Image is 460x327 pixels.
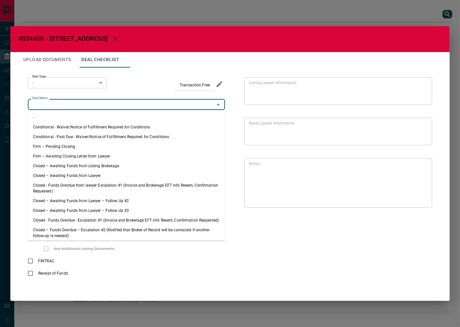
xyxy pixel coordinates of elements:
[76,52,124,68] button: Deal Checklist
[28,142,225,151] li: Firm – Pending Closing
[28,180,225,196] li: Closed - Funds Overdue from lawyer Escalation #1 (Invoice and Brokerage EFT info Resent, Confirma...
[52,246,116,252] span: Any Additional Listing Documents
[28,206,225,215] li: Closed – Awaiting Funds from Lawyer – Follow Up #3
[249,80,425,102] textarea: text field
[28,225,225,241] li: Closed – Funds Overdue – Escalation #2 (Notified that Broker of Record will be contacted if anoth...
[32,74,46,79] label: Deal Type
[18,35,107,42] span: #034850 - [STREET_ADDRESS]
[18,52,76,68] button: Upload Documents
[37,258,56,264] span: FINTRAC
[249,120,425,142] textarea: text field
[28,132,225,142] li: Conditional - Past Due - Waiver/Notice of Fulfillment Required for Conditions
[28,122,225,132] li: Conditional - Waiver/Notice of Fulfillment Required for Conditions
[28,77,107,88] div: -
[214,79,225,90] button: edit
[28,171,225,180] li: Closed – Awaiting Funds from Lawyer
[214,100,223,109] button: Close
[28,196,225,206] li: Closed – Awaiting Funds from Lawyer – Follow Up #2
[28,161,225,171] li: Closed – Awaiting Funds from Listing Brokerage
[37,270,70,276] span: Receipt of Funds
[28,241,225,250] li: Closed – Funds Overdue - Escalation #3 (Broker of Record has been Contacted)
[28,113,225,122] li: -
[28,151,225,161] li: Firm – Awaiting Closing Letter from Lawyer
[32,96,48,100] label: Deal Status
[28,215,225,225] li: Closed - Funds Overdue - Escalation #1 (Invoice and Brokerage EFT info Resent, Confirmation Reque...
[249,161,425,205] textarea: text field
